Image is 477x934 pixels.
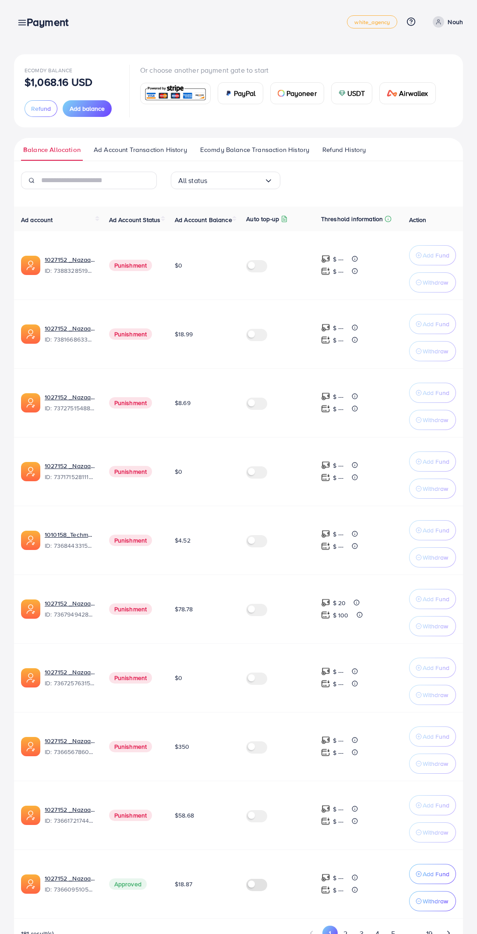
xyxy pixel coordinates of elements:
[409,410,456,430] button: Withdraw
[423,346,448,356] p: Withdraw
[331,82,373,104] a: cardUSDT
[333,391,344,402] p: $ ---
[109,878,147,890] span: Approved
[321,392,330,401] img: top-up amount
[45,816,95,825] span: ID: 7366172174454882305
[175,330,193,338] span: $18.99
[45,668,95,688] div: <span class='underline'>1027152 _Nazaagency_016</span></br>7367257631523782657
[175,742,190,751] span: $350
[178,174,208,187] span: All status
[109,535,152,546] span: Punishment
[333,529,344,539] p: $ ---
[45,324,95,333] a: 1027152 _Nazaagency_023
[45,393,95,402] a: 1027152 _Nazaagency_007
[339,90,346,97] img: card
[409,754,456,774] button: Withdraw
[175,215,232,224] span: Ad Account Balance
[423,663,449,673] p: Add Fund
[45,874,95,883] a: 1027152 _Nazaagency_006
[175,880,192,888] span: $18.87
[347,88,365,99] span: USDT
[175,811,194,820] span: $58.68
[45,885,95,894] span: ID: 7366095105679261697
[423,594,449,604] p: Add Fund
[423,869,449,879] p: Add Fund
[321,542,330,551] img: top-up amount
[200,145,309,155] span: Ecomdy Balance Transaction History
[45,599,95,619] div: <span class='underline'>1027152 _Nazaagency_003</span></br>7367949428067450896
[63,100,112,117] button: Add balance
[333,335,344,345] p: $ ---
[21,393,40,412] img: ic-ads-acc.e4c84228.svg
[109,260,152,271] span: Punishment
[45,874,95,894] div: <span class='underline'>1027152 _Nazaagency_006</span></br>7366095105679261697
[409,215,427,224] span: Action
[333,873,344,883] p: $ ---
[45,255,95,275] div: <span class='underline'>1027152 _Nazaagency_019</span></br>7388328519014645761
[409,864,456,884] button: Add Fund
[321,473,330,482] img: top-up amount
[109,810,152,821] span: Punishment
[94,145,187,155] span: Ad Account Transaction History
[409,314,456,334] button: Add Fund
[409,589,456,609] button: Add Fund
[321,667,330,676] img: top-up amount
[321,748,330,757] img: top-up amount
[321,323,330,332] img: top-up amount
[409,451,456,472] button: Add Fund
[45,737,95,757] div: <span class='underline'>1027152 _Nazaagency_0051</span></br>7366567860828749825
[333,679,344,689] p: $ ---
[45,530,95,539] a: 1010158_Techmanistan pk acc_1715599413927
[109,466,152,477] span: Punishment
[333,460,344,471] p: $ ---
[109,328,152,340] span: Punishment
[143,84,208,103] img: card
[423,896,448,906] p: Withdraw
[23,145,81,155] span: Balance Allocation
[27,16,75,28] h3: Payment
[109,672,152,684] span: Punishment
[45,462,95,470] a: 1027152 _Nazaagency_04
[45,393,95,413] div: <span class='underline'>1027152 _Nazaagency_007</span></br>7372751548805726224
[333,323,344,333] p: $ ---
[321,598,330,607] img: top-up amount
[45,747,95,756] span: ID: 7366567860828749825
[321,461,330,470] img: top-up amount
[379,82,435,104] a: cardAirwallex
[175,261,182,270] span: $0
[409,383,456,403] button: Add Fund
[21,874,40,894] img: ic-ads-acc.e4c84228.svg
[423,415,448,425] p: Withdraw
[21,599,40,619] img: ic-ads-acc.e4c84228.svg
[409,658,456,678] button: Add Fund
[409,616,456,636] button: Withdraw
[175,467,182,476] span: $0
[45,472,95,481] span: ID: 7371715281112170513
[21,324,40,344] img: ic-ads-acc.e4c84228.svg
[409,272,456,293] button: Withdraw
[21,256,40,275] img: ic-ads-acc.e4c84228.svg
[45,255,95,264] a: 1027152 _Nazaagency_019
[409,822,456,842] button: Withdraw
[45,335,95,344] span: ID: 7381668633665093648
[423,758,448,769] p: Withdraw
[21,531,40,550] img: ic-ads-acc.e4c84228.svg
[234,88,256,99] span: PayPal
[31,104,51,113] span: Refund
[25,77,92,87] p: $1,068.16 USD
[45,324,95,344] div: <span class='underline'>1027152 _Nazaagency_023</span></br>7381668633665093648
[423,731,449,742] p: Add Fund
[333,885,344,895] p: $ ---
[409,341,456,361] button: Withdraw
[45,805,95,825] div: <span class='underline'>1027152 _Nazaagency_018</span></br>7366172174454882305
[322,145,366,155] span: Refund History
[175,605,193,613] span: $78.78
[409,479,456,499] button: Withdraw
[140,65,443,75] p: Or choose another payment gate to start
[321,610,330,620] img: top-up amount
[109,215,161,224] span: Ad Account Status
[140,83,211,104] a: card
[333,472,344,483] p: $ ---
[321,214,383,224] p: Threshold information
[321,873,330,882] img: top-up amount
